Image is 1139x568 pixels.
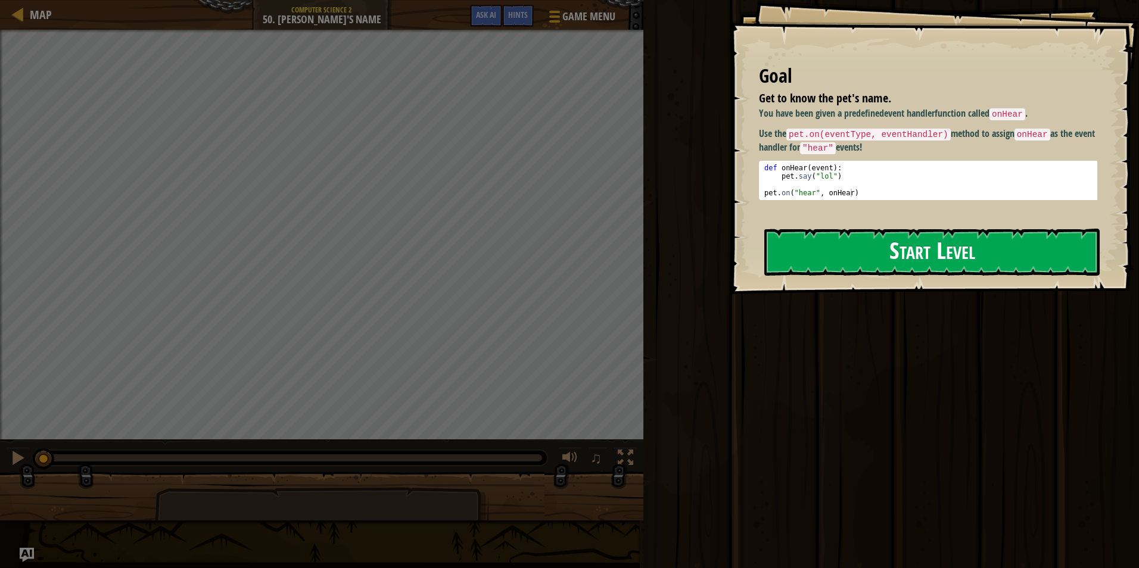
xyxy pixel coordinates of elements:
code: "hear" [800,142,836,154]
li: Get to know the pet's name. [744,90,1094,107]
span: Game Menu [562,9,615,24]
span: Map [30,7,52,23]
div: Goal [759,63,1097,90]
button: Adjust volume [558,447,582,472]
p: Use the method to assign as the event handler for events! [759,127,1106,155]
button: Game Menu [540,5,623,33]
span: ♫ [590,449,602,467]
button: ♫ [588,447,608,472]
strong: event handler [884,107,935,120]
span: Hints [508,9,528,20]
code: onHear [1014,129,1050,141]
button: Ask AI [20,548,34,562]
span: Get to know the pet's name. [759,90,891,106]
code: onHear [989,108,1025,120]
button: Start Level [764,229,1100,276]
p: You have been given a predefined function called . [759,107,1106,121]
button: Ask AI [470,5,502,27]
code: pet.on(eventType, eventHandler) [786,129,951,141]
span: Ask AI [476,9,496,20]
a: Map [24,7,52,23]
button: Ctrl + P: Pause [6,447,30,472]
button: Toggle fullscreen [614,447,637,472]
